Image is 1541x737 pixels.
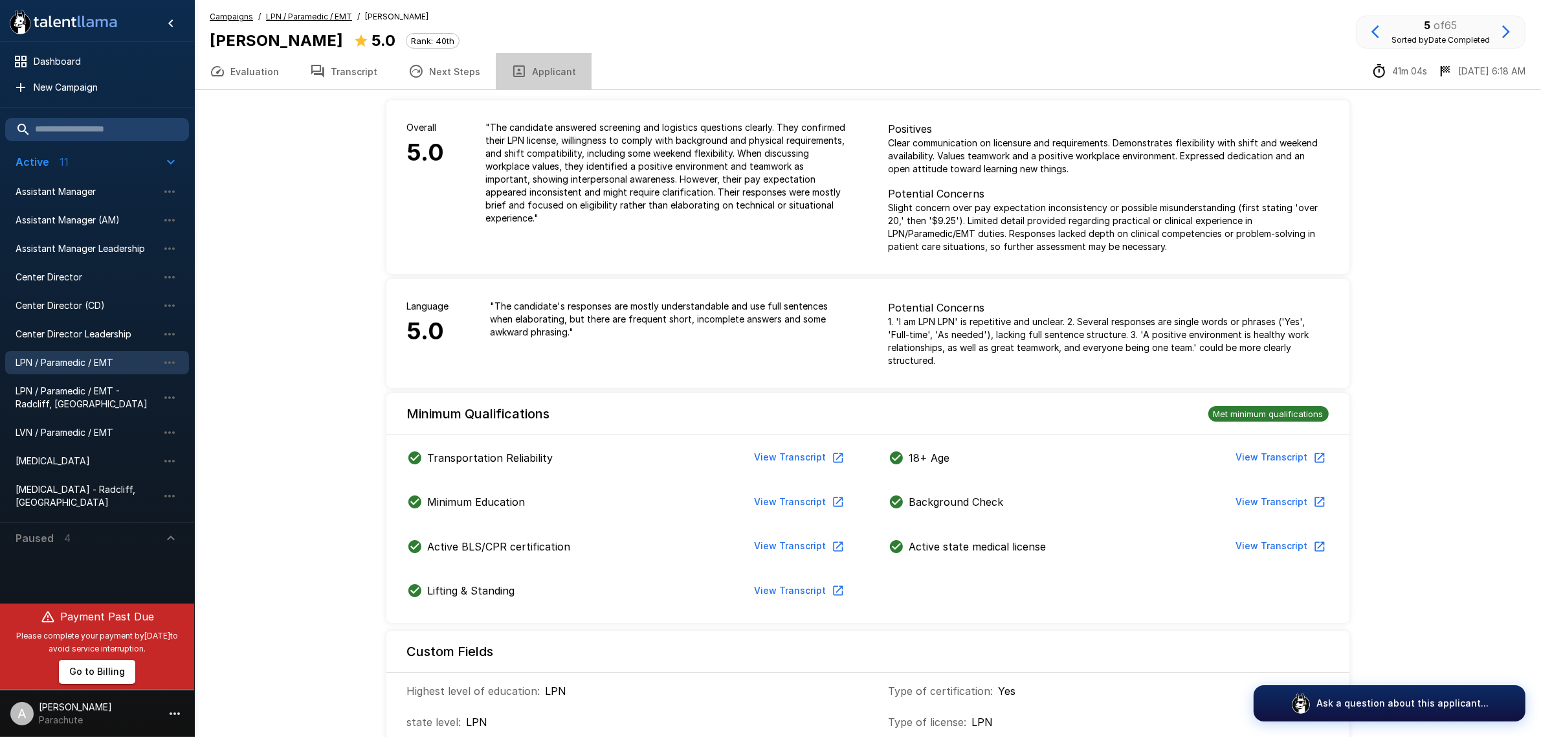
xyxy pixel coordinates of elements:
p: Potential Concerns [889,186,1329,201]
p: Yes [999,683,1016,699]
p: " The candidate's responses are mostly understandable and use full sentences when elaborating, bu... [491,300,847,339]
button: View Transcript [749,490,847,514]
button: View Transcript [749,446,847,470]
span: / [258,10,261,23]
span: Rank: 40th [406,36,459,46]
p: Type of certification : [889,683,993,699]
p: Overall [407,121,445,134]
button: Next Steps [393,53,496,89]
p: Background Check [909,494,1004,510]
span: of 65 [1434,19,1458,32]
button: Applicant [496,53,592,89]
p: " The candidate answered screening and logistics questions clearly. They confirmed their LPN lice... [486,121,847,225]
div: The date and time when the interview was completed [1437,63,1525,79]
h6: 5.0 [407,313,449,350]
span: / [357,10,360,23]
p: Transportation Reliability [428,450,553,466]
p: Lifting & Standing [428,583,515,598]
button: Evaluation [194,53,294,89]
h6: Custom Fields [407,641,494,662]
div: The time between starting and completing the interview [1371,63,1427,79]
p: Positives [889,121,1329,137]
p: 41m 04s [1392,65,1427,78]
button: View Transcript [1231,534,1329,558]
button: Ask a question about this applicant... [1254,685,1525,721]
p: 1. 'I am LPN LPN' is repetitive and unclear. 2. Several responses are single words or phrases ('Y... [889,315,1329,367]
p: [DATE] 6:18 AM [1458,65,1525,78]
button: View Transcript [749,579,847,603]
span: [PERSON_NAME] [365,10,428,23]
b: [PERSON_NAME] [210,31,343,50]
p: Active BLS/CPR certification [428,539,571,554]
p: Potential Concerns [889,300,1329,315]
button: View Transcript [1231,446,1329,470]
b: 5 [1425,19,1431,32]
button: View Transcript [1231,490,1329,514]
span: Sorted by Date Completed [1391,35,1490,45]
p: Active state medical license [909,539,1047,554]
p: 18+ Age [909,450,950,466]
h6: Minimum Qualifications [407,403,550,424]
p: LPN [546,683,567,699]
p: state level : [407,714,461,730]
p: LPN [972,714,993,730]
button: Transcript [294,53,393,89]
p: Ask a question about this applicant... [1316,697,1489,710]
p: Slight concern over pay expectation inconsistency or possible misunderstanding (first stating 'ov... [889,201,1329,253]
p: Language [407,300,449,313]
p: Highest level of education : [407,683,540,699]
u: Campaigns [210,12,253,21]
span: Met minimum qualifications [1208,409,1329,419]
p: Type of license : [889,714,967,730]
u: LPN / Paramedic / EMT [266,12,352,21]
b: 5.0 [371,31,395,50]
button: View Transcript [749,534,847,558]
p: LPN [467,714,488,730]
img: logo_glasses@2x.png [1291,693,1311,714]
p: Clear communication on licensure and requirements. Demonstrates flexibility with shift and weeken... [889,137,1329,176]
h6: 5.0 [407,134,445,172]
p: Minimum Education [428,494,526,510]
